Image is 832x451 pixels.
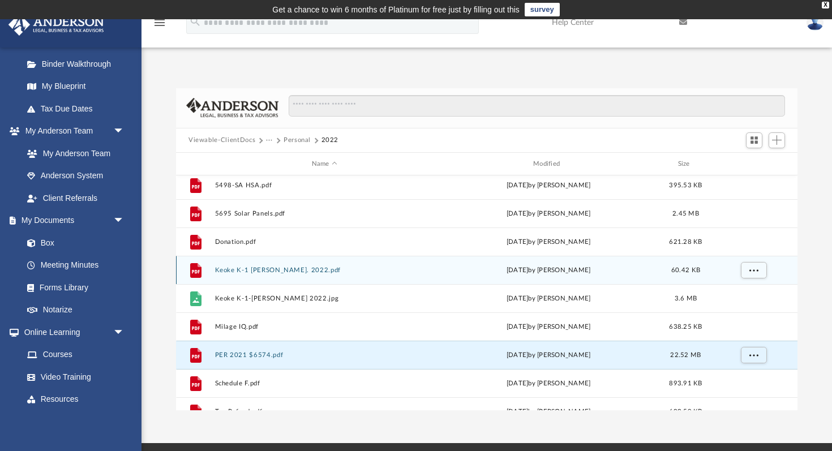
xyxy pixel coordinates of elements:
a: Meeting Minutes [16,254,136,277]
a: Online Learningarrow_drop_down [8,321,136,343]
a: Tax Due Dates [16,97,141,120]
a: My Anderson Teamarrow_drop_down [8,120,136,143]
button: Keoke K-1 [PERSON_NAME]. 2022.pdf [215,267,434,274]
button: Add [769,132,786,148]
button: 5498-SA HSA.pdf [215,182,434,189]
button: Viewable-ClientDocs [188,135,255,145]
div: id [181,159,209,169]
div: Modified [439,159,658,169]
a: Forms Library [16,276,130,299]
div: [DATE] by [PERSON_NAME] [439,350,658,360]
span: arrow_drop_down [113,321,136,344]
button: Switch to Grid View [746,132,763,148]
img: User Pic [807,14,824,31]
span: 395.53 KB [669,182,702,188]
a: Resources [16,388,136,411]
div: [DATE] by [PERSON_NAME] [439,322,658,332]
button: Personal [284,135,311,145]
a: My Documentsarrow_drop_down [8,209,136,232]
a: Notarize [16,299,136,321]
span: 22.52 MB [670,352,701,358]
a: My Blueprint [16,75,136,98]
span: arrow_drop_down [113,410,136,433]
a: My Anderson Team [16,142,130,165]
a: Courses [16,343,136,366]
button: PER 2021 $6574.pdf [215,351,434,359]
div: [DATE] by [PERSON_NAME] [439,294,658,304]
a: Box [16,231,130,254]
div: [DATE] by [PERSON_NAME] [439,181,658,191]
span: 893.91 KB [669,380,702,386]
a: menu [153,22,166,29]
a: Video Training [16,366,130,388]
button: Schedule F.pdf [215,380,434,387]
button: ··· [266,135,273,145]
button: Keoke K-1-[PERSON_NAME] 2022.jpg [215,295,434,302]
span: arrow_drop_down [113,209,136,233]
div: Get a chance to win 6 months of Platinum for free just by filling out this [272,3,520,16]
button: 5695 Solar Panels.pdf [215,210,434,217]
button: Tax Refund.pdf [215,408,434,415]
span: 638.25 KB [669,324,702,330]
div: close [822,2,829,8]
a: Binder Walkthrough [16,53,141,75]
span: arrow_drop_down [113,120,136,143]
a: Anderson System [16,165,136,187]
div: [DATE] by [PERSON_NAME] [439,209,658,219]
div: id [713,159,792,169]
div: [DATE] by [PERSON_NAME] [439,265,658,276]
i: search [189,15,201,28]
button: More options [741,262,767,279]
i: menu [153,16,166,29]
div: [DATE] by [PERSON_NAME] [439,237,658,247]
a: survey [525,3,560,16]
span: 60.42 KB [671,267,700,273]
button: More options [741,347,767,364]
button: Donation.pdf [215,238,434,246]
span: 2.45 MB [672,211,699,217]
button: 2022 [321,135,339,145]
input: Search files and folders [289,95,785,117]
div: Name [215,159,434,169]
a: Billingarrow_drop_down [8,410,141,433]
div: [DATE] by [PERSON_NAME] [439,407,658,417]
div: grid [176,175,797,410]
img: Anderson Advisors Platinum Portal [5,14,108,36]
span: 623.59 KB [669,409,702,415]
span: 621.28 KB [669,239,702,245]
span: 3.6 MB [675,295,697,302]
button: Milage IQ.pdf [215,323,434,330]
div: [DATE] by [PERSON_NAME] [439,379,658,389]
a: Client Referrals [16,187,136,209]
div: Size [663,159,709,169]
